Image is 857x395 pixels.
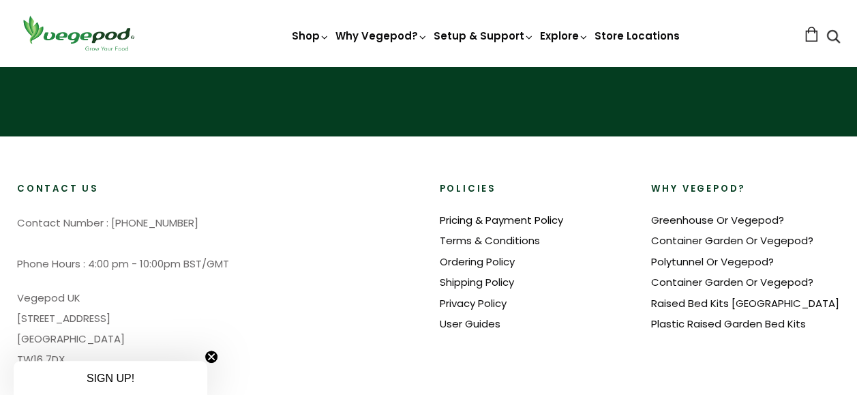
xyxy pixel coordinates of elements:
a: User Guides [440,317,500,331]
a: Pricing & Payment Policy [440,213,563,227]
button: Close teaser [205,350,218,364]
a: Raised Bed Kits [GEOGRAPHIC_DATA] [650,296,839,310]
a: Shop [292,29,330,43]
a: Ordering Policy [440,254,515,269]
a: Privacy Policy [440,296,507,310]
p: Vegepod UK [STREET_ADDRESS] [GEOGRAPHIC_DATA] TW16 7DX [17,288,418,370]
a: Terms & Conditions [440,233,540,248]
a: Polytunnel Or Vegepod? [650,254,773,269]
img: Vegepod [17,14,140,53]
h2: Policies [440,183,629,196]
div: SIGN UP!Close teaser [14,361,207,395]
a: Plastic Raised Garden Bed Kits [650,317,805,331]
a: Container Garden Or Vegepod? [650,233,813,248]
a: Shipping Policy [440,275,514,289]
span: SIGN UP! [87,372,134,384]
a: Search [826,31,840,45]
a: Store Locations [595,29,680,43]
a: Why Vegepod? [335,29,428,43]
h2: Contact Us [17,183,418,196]
a: Explore [540,29,589,43]
p: Contact Number : [PHONE_NUMBER] Phone Hours : 4:00 pm - 10:00pm BST/GMT [17,213,418,274]
a: Greenhouse Or Vegepod? [650,213,783,227]
a: Container Garden Or Vegepod? [650,275,813,289]
a: Setup & Support [434,29,535,43]
h2: Why Vegepod? [650,183,840,196]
